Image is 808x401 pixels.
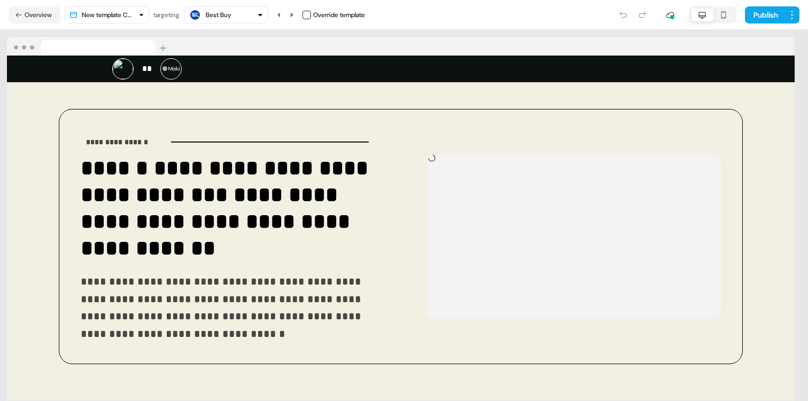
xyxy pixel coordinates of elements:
[153,10,180,20] div: targeting
[9,6,60,23] button: Overview
[313,10,365,20] div: Override template
[206,10,231,20] div: Best Buy
[82,10,134,20] div: New template Copy
[745,6,784,23] button: Publish
[7,37,171,56] img: Browser topbar
[184,6,268,23] button: Best Buy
